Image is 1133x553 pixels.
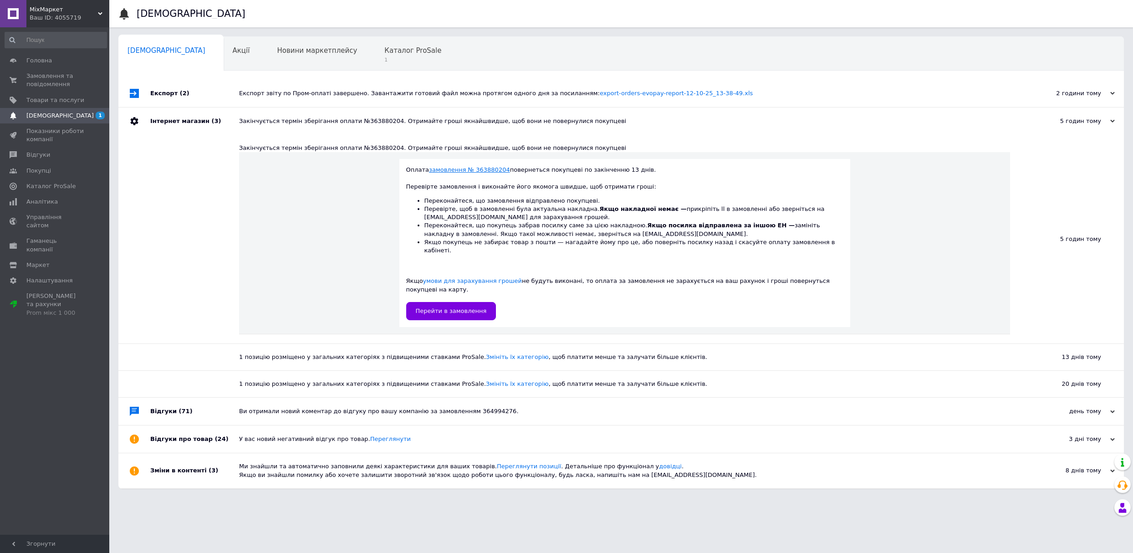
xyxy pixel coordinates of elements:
[26,182,76,190] span: Каталог ProSale
[150,425,239,453] div: Відгуки про товар
[599,205,686,212] b: Якщо накладної немає —
[26,213,84,230] span: Управління сайтом
[406,302,496,320] input: Перейти в замовлення
[5,32,107,48] input: Пошук
[424,221,843,238] li: Переконайтеся, що покупець забрав посилку саме за цією накладною. замініть накладну в замовленні....
[1024,117,1115,125] div: 5 годин тому
[96,112,105,119] span: 1
[26,292,84,317] span: [PERSON_NAME] та рахунки
[26,127,84,143] span: Показники роботи компанії
[211,118,221,124] span: (3)
[26,261,50,269] span: Маркет
[1024,466,1115,475] div: 8 днів тому
[150,108,239,135] div: Інтернет магазин
[150,398,239,425] div: Відгуки
[486,380,549,387] a: Змініть їх категорію
[1010,344,1124,370] div: 13 днів тому
[486,353,549,360] a: Змініть їх категорію
[26,198,58,206] span: Аналітика
[150,80,239,107] div: Експорт
[239,435,1024,443] div: У вас новий негативний відгук про товар.
[239,380,1010,388] div: 1 позицію розміщено у загальних категоріях з підвищеними ставками ProSale. , щоб платити менше та...
[215,435,229,442] span: (24)
[239,89,1024,97] div: Експорт звіту по Пром-оплаті завершено. Завантажити готовий файл можна протягом одного дня за пос...
[1024,89,1115,97] div: 2 години тому
[1010,135,1124,343] div: 5 годин тому
[30,14,109,22] div: Ваш ID: 4055719
[497,463,561,470] a: Переглянути позиції
[406,166,843,320] div: Оплата повернеться покупцеві по закінченню 13 днів. Перевірте замовлення і виконайте його якомога...
[659,463,682,470] a: довідці
[424,197,843,205] li: Переконайтеся, що замовлення відправлено покупцеві.
[429,166,510,173] a: замовлення № 363880204
[1010,371,1124,397] div: 20 днів тому
[26,309,84,317] div: Prom мікс 1 000
[239,462,1024,479] div: Ми знайшли та автоматично заповнили деякі характеристики для ваших товарів. . Детальніше про функ...
[239,144,1010,152] div: Закінчується термін зберігання оплати №363880204. Отримайте гроші якнайшвидше, щоб вони не поверн...
[370,435,411,442] a: Переглянути
[30,5,98,14] span: MixМаркет
[239,353,1010,361] div: 1 позицію розміщено у загальних категоріях з підвищеними ставками ProSale. , щоб платити менше та...
[179,408,193,415] span: (71)
[647,222,795,229] b: Якщо посилка відправлена за іншою ЕН —
[209,467,218,474] span: (3)
[1024,407,1115,415] div: день тому
[26,112,94,120] span: [DEMOGRAPHIC_DATA]
[239,117,1024,125] div: Закінчується термін зберігання оплати №363880204. Отримайте гроші якнайшвидше, щоб вони не поверн...
[233,46,250,55] span: Акції
[600,90,753,97] a: export-orders-evopay-report-12-10-25_13-38-49.xls
[137,8,245,19] h1: [DEMOGRAPHIC_DATA]
[26,56,52,65] span: Головна
[1024,435,1115,443] div: 3 дні тому
[26,237,84,253] span: Гаманець компанії
[26,72,84,88] span: Замовлення та повідомлення
[128,46,205,55] span: [DEMOGRAPHIC_DATA]
[26,276,73,285] span: Налаштування
[384,56,441,63] span: 1
[26,167,51,175] span: Покупці
[424,238,843,255] li: Якщо покупець не забирає товар з пошти — нагадайте йому про це, або поверніть посилку назад і ска...
[277,46,357,55] span: Новини маркетплейсу
[384,46,441,55] span: Каталог ProSale
[239,407,1024,415] div: Ви отримали новий коментар до відгуку про вашу компанію за замовленням 364994276.
[26,151,50,159] span: Відгуки
[26,96,84,104] span: Товари та послуги
[150,453,239,488] div: Зміни в контенті
[424,205,843,221] li: Перевірте, щоб в замовленні була актуальна накладна. прикріпіть її в замовленні або зверніться на...
[180,90,189,97] span: (2)
[423,277,522,284] a: умови для зарахування грошей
